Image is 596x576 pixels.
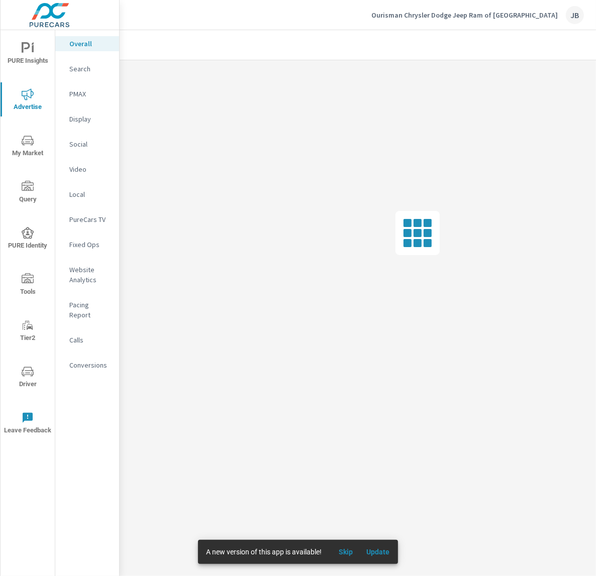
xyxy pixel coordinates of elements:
[4,227,52,252] span: PURE Identity
[55,212,119,227] div: PureCars TV
[362,544,394,560] button: Update
[55,262,119,287] div: Website Analytics
[371,11,558,20] p: Ourisman Chrysler Dodge Jeep Ram of [GEOGRAPHIC_DATA]
[4,135,52,159] span: My Market
[69,164,111,174] p: Video
[4,181,52,205] span: Query
[4,412,52,436] span: Leave Feedback
[69,335,111,345] p: Calls
[566,6,584,24] div: JB
[55,332,119,348] div: Calls
[4,366,52,390] span: Driver
[69,300,111,320] p: Pacing Report
[1,30,55,446] div: nav menu
[334,547,358,556] span: Skip
[55,297,119,322] div: Pacing Report
[55,237,119,252] div: Fixed Ops
[366,547,390,556] span: Update
[206,548,322,556] span: A new version of this app is available!
[69,214,111,224] p: PureCars TV
[55,36,119,51] div: Overall
[55,86,119,101] div: PMAX
[55,187,119,202] div: Local
[330,544,362,560] button: Skip
[69,189,111,199] p: Local
[69,139,111,149] p: Social
[69,39,111,49] p: Overall
[4,319,52,344] span: Tier2
[55,61,119,76] div: Search
[69,265,111,285] p: Website Analytics
[55,162,119,177] div: Video
[4,273,52,298] span: Tools
[55,358,119,373] div: Conversions
[69,240,111,250] p: Fixed Ops
[69,89,111,99] p: PMAX
[4,88,52,113] span: Advertise
[55,111,119,127] div: Display
[69,360,111,370] p: Conversions
[55,137,119,152] div: Social
[4,42,52,67] span: PURE Insights
[69,64,111,74] p: Search
[69,114,111,124] p: Display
